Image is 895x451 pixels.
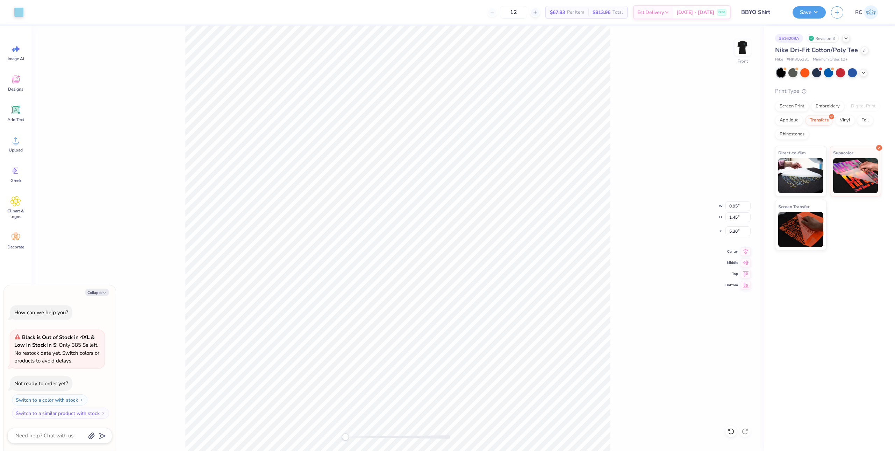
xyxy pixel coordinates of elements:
span: $813.96 [593,9,610,16]
button: Switch to a color with stock [12,394,87,406]
span: Minimum Order: 12 + [813,57,848,63]
img: Rio Cabojoc [864,5,878,19]
span: # NKBQ5231 [787,57,809,63]
div: Screen Print [775,101,809,112]
input: Untitled Design [736,5,787,19]
span: $67.83 [550,9,565,16]
div: Vinyl [835,115,855,126]
div: Revision 3 [807,34,839,43]
span: Per Item [567,9,584,16]
button: Save [793,6,826,19]
div: Accessibility label [342,434,349,441]
button: Collapse [85,289,109,296]
img: Switch to a color with stock [79,398,84,402]
div: Front [738,58,748,64]
a: RC [852,5,881,19]
div: # 516209A [775,34,803,43]
div: Embroidery [811,101,844,112]
span: Designs [8,86,23,92]
input: – – [500,6,527,19]
span: Total [613,9,623,16]
div: Transfers [805,115,833,126]
strong: Black is Out of Stock in 4XL & Low in Stock in S [14,334,95,349]
img: Switch to a similar product with stock [101,411,105,415]
span: RC [855,8,862,16]
div: How can we help you? [14,309,68,316]
img: Front [736,41,750,55]
span: Add Text [7,117,24,122]
span: Bottom [725,282,738,288]
button: Switch to a similar product with stock [12,408,109,419]
img: Supacolor [833,158,878,193]
span: Middle [725,260,738,266]
span: Est. Delivery [637,9,664,16]
div: Rhinestones [775,129,809,140]
div: Applique [775,115,803,126]
span: Nike Dri-Fit Cotton/Poly Tee [775,46,858,54]
span: Image AI [8,56,24,62]
img: Screen Transfer [778,212,823,247]
div: Print Type [775,87,881,95]
span: Center [725,249,738,254]
span: Free [718,10,725,15]
span: Screen Transfer [778,203,810,210]
span: Top [725,271,738,277]
span: Upload [9,147,23,153]
span: Direct-to-film [778,149,806,156]
div: Digital Print [846,101,880,112]
span: Greek [10,178,21,183]
span: Clipart & logos [4,208,27,219]
span: Nike [775,57,783,63]
span: Decorate [7,244,24,250]
span: : Only 385 Ss left. No restock date yet. Switch colors or products to avoid delays. [14,334,99,365]
div: Foil [857,115,873,126]
span: Supacolor [833,149,853,156]
span: [DATE] - [DATE] [676,9,714,16]
div: Not ready to order yet? [14,380,68,387]
img: Direct-to-film [778,158,823,193]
